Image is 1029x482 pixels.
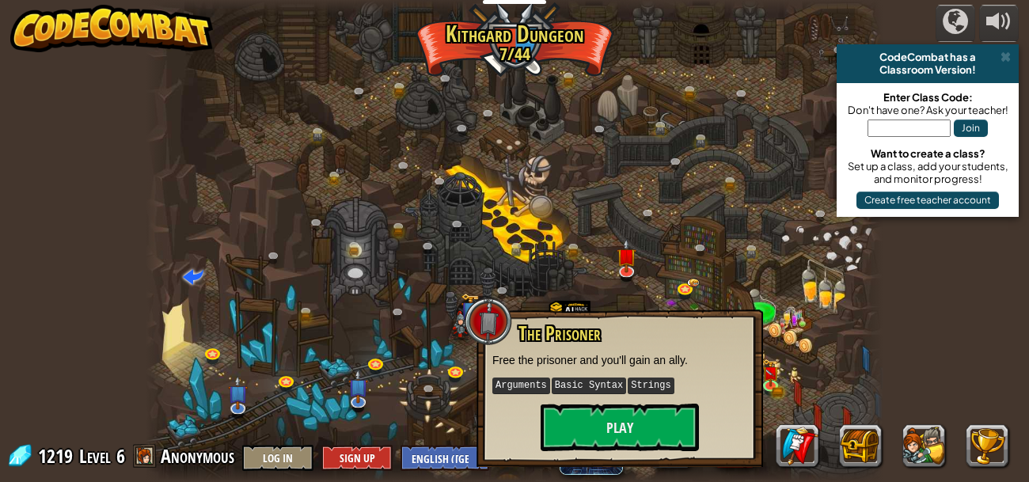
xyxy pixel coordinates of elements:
span: Level [79,443,111,469]
span: Anonymous [161,443,234,469]
button: Sign Up [321,445,393,471]
span: 6 [116,443,125,469]
button: Adjust volume [979,5,1019,42]
button: Campaigns [936,5,975,42]
div: Want to create a class? [845,147,1011,160]
div: Classroom Version! [843,63,1012,76]
kbd: Arguments [492,378,550,394]
img: level-banner-unstarted.png [617,239,636,273]
img: level-banner-unstarted-subscriber.png [228,376,248,410]
div: Set up a class, add your students, and monitor progress! [845,160,1011,185]
button: Create free teacher account [856,192,999,209]
p: Free the prisoner and you'll gain an ally. [492,352,747,368]
img: level-banner-unstarted-subscriber.png [348,370,368,404]
img: portrait.png [687,279,699,287]
div: Enter Class Code: [845,91,1011,104]
div: CodeCombat has a [843,51,1012,63]
img: level-banner-unlock.png [762,359,779,386]
div: Don't have one? Ask your teacher! [845,104,1011,116]
img: portrait.png [336,168,344,174]
button: Join [954,120,988,137]
kbd: Strings [628,378,674,394]
span: 1219 [38,443,78,469]
span: The Prisoner [518,320,601,347]
button: Play [541,404,699,451]
button: Log In [242,445,313,471]
kbd: Basic Syntax [552,378,626,394]
img: portrait.png [765,369,776,376]
img: poseImage [450,310,470,339]
img: CodeCombat - Learn how to code by playing a game [10,5,213,52]
img: level-banner-unlock-subscriber.png [461,293,480,325]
